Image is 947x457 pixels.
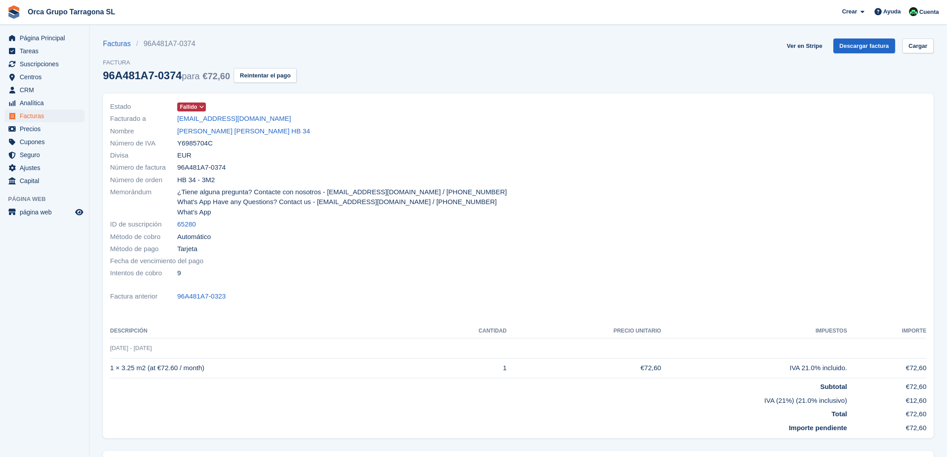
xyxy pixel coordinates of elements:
span: Facturado a [110,114,177,124]
span: Facturas [20,110,73,122]
span: Analítica [20,97,73,109]
td: €72,60 [847,406,926,419]
a: [EMAIL_ADDRESS][DOMAIN_NAME] [177,114,291,124]
th: CANTIDAD [416,324,507,338]
span: Suscripciones [20,58,73,70]
th: Descripción [110,324,416,338]
span: HB 34 - 3M2 [177,175,215,185]
td: IVA (21%) (21.0% inclusivo) [110,392,847,406]
a: [PERSON_NAME] [PERSON_NAME] HB 34 [177,126,310,137]
span: Tarjeta [177,244,197,254]
span: Crear [842,7,857,16]
strong: Total [832,410,847,418]
td: 1 × 3.25 m2 (at €72.60 / month) [110,358,416,378]
span: Precios [20,123,73,135]
span: Intentos de cobro [110,268,177,278]
span: Centros [20,71,73,83]
span: Y6985704C [177,138,213,149]
span: Factura [103,58,297,67]
th: Impuestos [661,324,847,338]
a: menu [4,149,85,161]
span: €72,60 [203,71,230,81]
span: Nombre [110,126,177,137]
span: [DATE] - [DATE] [110,345,152,351]
span: Número de factura [110,162,177,173]
span: 9 [177,268,181,278]
a: Ver en Stripe [783,38,826,53]
span: Ayuda [883,7,901,16]
img: Tania [909,7,918,16]
a: menu [4,110,85,122]
span: CRM [20,84,73,96]
div: 96A481A7-0374 [103,69,230,81]
span: 96A481A7-0374 [177,162,226,173]
span: Capital [20,175,73,187]
a: menu [4,162,85,174]
a: menu [4,32,85,44]
a: Fallido [177,102,206,112]
span: para [182,71,200,81]
a: 65280 [177,219,196,230]
strong: Subtotal [820,383,847,390]
a: menú [4,206,85,218]
span: Método de cobro [110,232,177,242]
td: 1 [416,358,507,378]
a: menu [4,97,85,109]
a: Vista previa de la tienda [74,207,85,218]
span: Página web [8,195,89,204]
span: Automático [177,232,211,242]
a: menu [4,136,85,148]
td: €72,60 [847,419,926,433]
button: Reintentar el pago [234,68,297,83]
a: menu [4,84,85,96]
span: Número de IVA [110,138,177,149]
span: Método de pago [110,244,177,254]
strong: Importe pendiente [789,424,847,431]
span: Divisa [110,150,177,161]
td: €72,60 [507,358,661,378]
a: menu [4,175,85,187]
div: IVA 21.0% incluido. [661,363,847,373]
a: menu [4,45,85,57]
span: Ajustes [20,162,73,174]
th: Importe [847,324,926,338]
span: Estado [110,102,177,112]
a: menu [4,58,85,70]
td: €72,60 [847,358,926,378]
a: 96A481A7-0323 [177,291,226,302]
a: menu [4,123,85,135]
img: stora-icon-8386f47178a22dfd0bd8f6a31ec36ba5ce8667c1dd55bd0f319d3a0aa187defe.svg [7,5,21,19]
td: €72,60 [847,378,926,392]
span: Seguro [20,149,73,161]
a: Descargar factura [833,38,896,53]
a: menu [4,71,85,83]
a: Facturas [103,38,136,49]
span: página web [20,206,73,218]
td: €12,60 [847,392,926,406]
th: Precio unitario [507,324,661,338]
span: Número de orden [110,175,177,185]
a: Cargar [902,38,934,53]
span: Fecha de vencimiento del pago [110,256,203,266]
a: Orca Grupo Tarragona SL [24,4,119,19]
span: Fallido [180,103,197,111]
span: Factura anterior [110,291,177,302]
span: Tareas [20,45,73,57]
span: ID de suscripción [110,219,177,230]
nav: breadcrumbs [103,38,297,49]
span: Página Principal [20,32,73,44]
span: Memorándum [110,187,177,218]
span: ¿Tiene alguna pregunta? Contacte con nosotros - [EMAIL_ADDRESS][DOMAIN_NAME] / [PHONE_NUMBER] Wha... [177,187,513,218]
span: Cupones [20,136,73,148]
span: EUR [177,150,192,161]
span: Cuenta [919,8,939,17]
